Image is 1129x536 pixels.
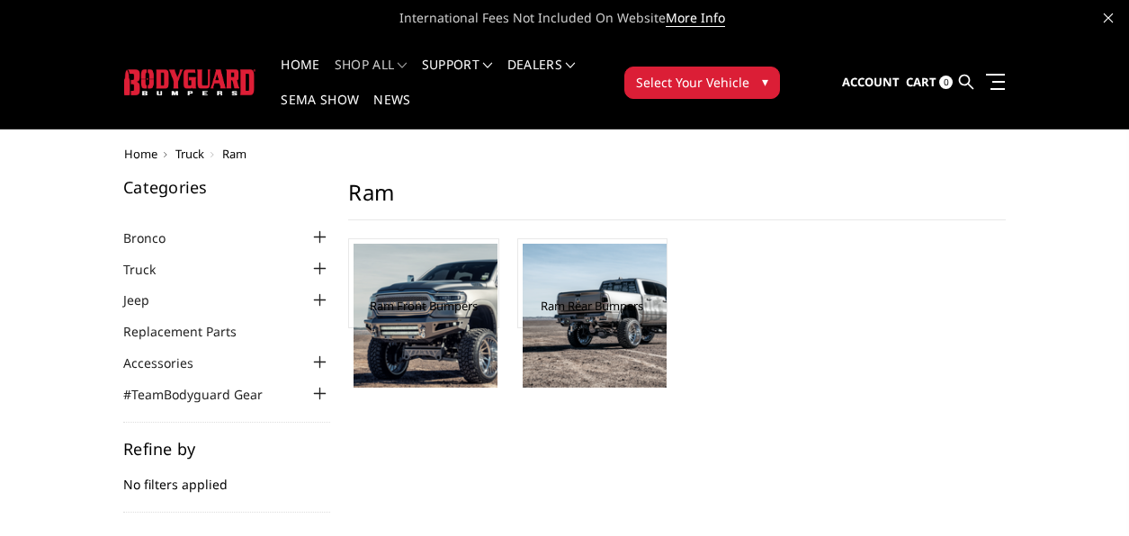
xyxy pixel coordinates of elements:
[939,76,953,89] span: 0
[624,67,780,99] button: Select Your Vehicle
[335,58,408,94] a: shop all
[636,73,749,92] span: Select Your Vehicle
[762,72,768,91] span: ▾
[123,385,285,404] a: #TeamBodyguard Gear
[175,146,204,162] a: Truck
[124,146,157,162] a: Home
[541,298,643,314] a: Ram Rear Bumpers
[373,94,410,129] a: News
[281,58,319,94] a: Home
[281,94,359,129] a: SEMA Show
[842,74,900,90] span: Account
[370,298,478,314] a: Ram Front Bumpers
[123,353,216,372] a: Accessories
[906,58,953,107] a: Cart 0
[123,228,188,247] a: Bronco
[348,179,1006,220] h1: Ram
[123,290,172,309] a: Jeep
[906,74,936,90] span: Cart
[123,441,330,457] h5: Refine by
[422,58,493,94] a: Support
[222,146,246,162] span: Ram
[842,58,900,107] a: Account
[123,322,259,341] a: Replacement Parts
[123,441,330,513] div: No filters applied
[666,9,725,27] a: More Info
[123,260,178,279] a: Truck
[123,179,330,195] h5: Categories
[124,69,256,95] img: BODYGUARD BUMPERS
[507,58,576,94] a: Dealers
